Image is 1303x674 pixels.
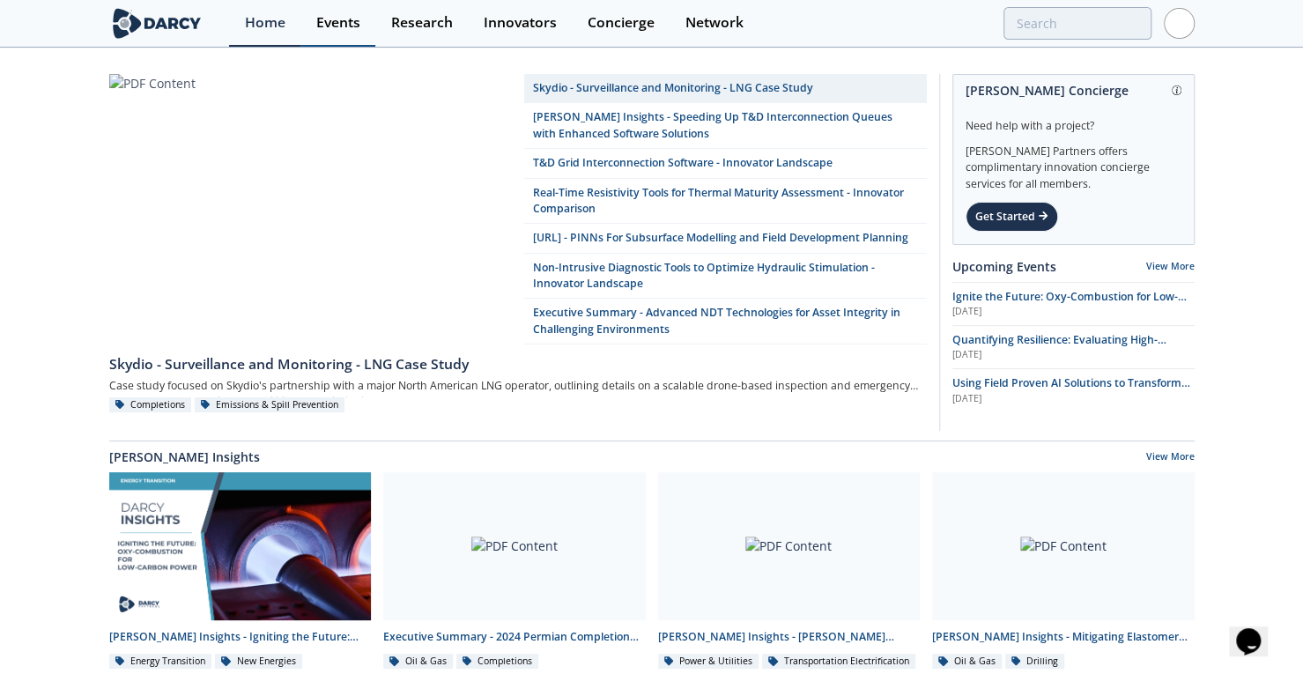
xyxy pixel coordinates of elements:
div: Drilling [1005,654,1065,670]
span: Using Field Proven AI Solutions to Transform Safety Programs [952,375,1190,406]
div: Home [245,16,285,30]
div: Oil & Gas [383,654,453,670]
div: Emissions & Spill Prevention [195,397,345,413]
div: New Energies [215,654,302,670]
a: [PERSON_NAME] Insights - Speeding Up T&D Interconnection Queues with Enhanced Software Solutions [524,103,927,149]
div: Case study focused on Skydio's partnership with a major North American LNG operator, outlining de... [109,374,927,396]
div: [DATE] [952,305,1195,319]
a: Using Field Proven AI Solutions to Transform Safety Programs [DATE] [952,375,1195,405]
a: Non-Intrusive Diagnostic Tools to Optimize Hydraulic Stimulation - Innovator Landscape [524,254,927,300]
a: Executive Summary - Advanced NDT Technologies for Asset Integrity in Challenging Environments [524,299,927,344]
a: View More [1146,450,1195,466]
a: PDF Content [PERSON_NAME] Insights - Mitigating Elastomer Swelling Issue in Downhole Drilling Mud... [926,472,1201,670]
div: Power & Utilities [658,654,759,670]
a: Upcoming Events [952,257,1056,276]
div: Get Started [966,202,1058,232]
div: Completions [456,654,539,670]
img: logo-wide.svg [109,8,205,39]
div: Oil & Gas [932,654,1002,670]
a: [PERSON_NAME] Insights [109,448,260,466]
a: View More [1146,260,1195,272]
a: Skydio - Surveillance and Monitoring - LNG Case Study [109,344,927,374]
img: information.svg [1172,85,1181,95]
input: Advanced Search [1003,7,1151,40]
a: Darcy Insights - Igniting the Future: Oxy-Combustion for Low-carbon power preview [PERSON_NAME] I... [103,472,378,670]
div: [DATE] [952,348,1195,362]
div: Events [316,16,360,30]
div: Concierge [588,16,655,30]
img: Profile [1164,8,1195,39]
div: Research [391,16,453,30]
a: Skydio - Surveillance and Monitoring - LNG Case Study [524,74,927,103]
a: [URL] - PINNs For Subsurface Modelling and Field Development Planning [524,224,927,253]
a: Quantifying Resilience: Evaluating High-Impact, Low-Frequency (HILF) Events [DATE] [952,332,1195,362]
a: Ignite the Future: Oxy-Combustion for Low-Carbon Power [DATE] [952,289,1195,319]
a: PDF Content Executive Summary - 2024 Permian Completion Design Roundtable - [US_STATE][GEOGRAPHIC... [377,472,652,670]
a: Real-Time Resistivity Tools for Thermal Maturity Assessment - Innovator Comparison [524,179,927,225]
a: PDF Content [PERSON_NAME] Insights - [PERSON_NAME] Insights - Bidirectional EV Charging Power & U... [652,472,927,670]
div: Executive Summary - 2024 Permian Completion Design Roundtable - [US_STATE][GEOGRAPHIC_DATA] [383,629,646,645]
iframe: chat widget [1229,604,1285,656]
div: Need help with a project? [966,106,1181,134]
div: [DATE] [952,392,1195,406]
span: Quantifying Resilience: Evaluating High-Impact, Low-Frequency (HILF) Events [952,332,1166,363]
span: Ignite the Future: Oxy-Combustion for Low-Carbon Power [952,289,1187,320]
div: [PERSON_NAME] Concierge [966,75,1181,106]
div: Skydio - Surveillance and Monitoring - LNG Case Study [109,354,927,375]
div: [PERSON_NAME] Insights - [PERSON_NAME] Insights - Bidirectional EV Charging [658,629,921,645]
div: [PERSON_NAME] Insights - Igniting the Future: Oxy-Combustion for Low-carbon power [109,629,372,645]
div: [PERSON_NAME] Partners offers complimentary innovation concierge services for all members. [966,134,1181,192]
div: Network [685,16,744,30]
div: Innovators [484,16,557,30]
div: Completions [109,397,192,413]
a: T&D Grid Interconnection Software - Innovator Landscape [524,149,927,178]
div: [PERSON_NAME] Insights - Mitigating Elastomer Swelling Issue in Downhole Drilling Mud Motors [932,629,1195,645]
div: Energy Transition [109,654,212,670]
div: Transportation Electrification [762,654,915,670]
